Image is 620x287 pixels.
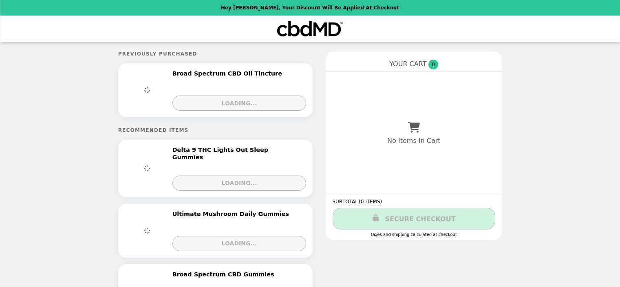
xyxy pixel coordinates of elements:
[332,199,359,205] span: SUBTOTAL
[389,60,426,68] span: YOUR CART
[276,20,344,37] img: Brand Logo
[172,210,292,218] h2: Ultimate Mushroom Daily Gummies
[172,70,285,77] h2: Broad Spectrum CBD Oil Tincture
[387,137,440,145] p: No Items In Cart
[221,5,399,11] p: Hey [PERSON_NAME], your discount will be applied at checkout
[428,60,438,69] span: 0
[172,146,303,161] h2: Delta 9 THC Lights Out Sleep Gummies
[172,271,278,278] h2: Broad Spectrum CBD Gummies
[118,127,313,133] h5: Recommended Items
[118,51,313,57] h5: Previously Purchased
[359,199,382,205] span: ( 0 ITEMS )
[332,232,495,237] div: Taxes and Shipping calculated at checkout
